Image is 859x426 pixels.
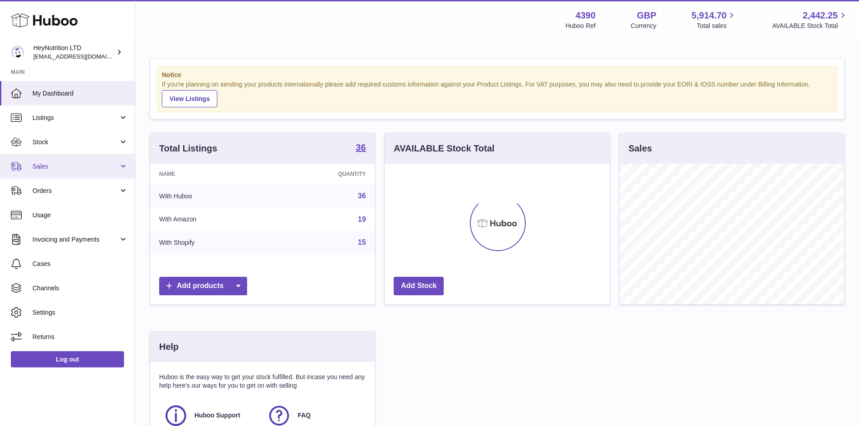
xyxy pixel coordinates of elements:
[32,138,119,147] span: Stock
[33,44,115,61] div: HeyNutrition LTD
[358,215,366,223] a: 19
[358,238,366,246] a: 15
[33,53,133,60] span: [EMAIL_ADDRESS][DOMAIN_NAME]
[150,208,273,231] td: With Amazon
[356,143,366,154] a: 36
[162,90,217,107] a: View Listings
[298,411,311,420] span: FAQ
[162,80,832,107] div: If you're planning on sending your products internationally please add required customs informati...
[150,164,273,184] th: Name
[11,351,124,367] a: Log out
[32,308,128,317] span: Settings
[32,284,128,293] span: Channels
[629,142,652,155] h3: Sales
[394,142,494,155] h3: AVAILABLE Stock Total
[150,231,273,254] td: With Shopify
[32,235,119,244] span: Invoicing and Payments
[159,277,247,295] a: Add products
[575,9,596,22] strong: 4390
[803,9,838,22] span: 2,442.25
[11,46,24,59] img: info@heynutrition.com
[32,211,128,220] span: Usage
[631,22,657,30] div: Currency
[150,184,273,208] td: With Huboo
[637,9,656,22] strong: GBP
[692,9,727,22] span: 5,914.70
[32,187,119,195] span: Orders
[273,164,375,184] th: Quantity
[159,341,179,353] h3: Help
[356,143,366,152] strong: 36
[772,9,848,30] a: 2,442.25 AVAILABLE Stock Total
[159,373,366,390] p: Huboo is the easy way to get your stock fulfilled. But incase you need any help here's our ways f...
[32,260,128,268] span: Cases
[32,89,128,98] span: My Dashboard
[358,192,366,200] a: 36
[32,333,128,341] span: Returns
[692,9,737,30] a: 5,914.70 Total sales
[697,22,737,30] span: Total sales
[394,277,444,295] a: Add Stock
[194,411,240,420] span: Huboo Support
[565,22,596,30] div: Huboo Ref
[32,114,119,122] span: Listings
[162,71,832,79] strong: Notice
[32,162,119,171] span: Sales
[159,142,217,155] h3: Total Listings
[772,22,848,30] span: AVAILABLE Stock Total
